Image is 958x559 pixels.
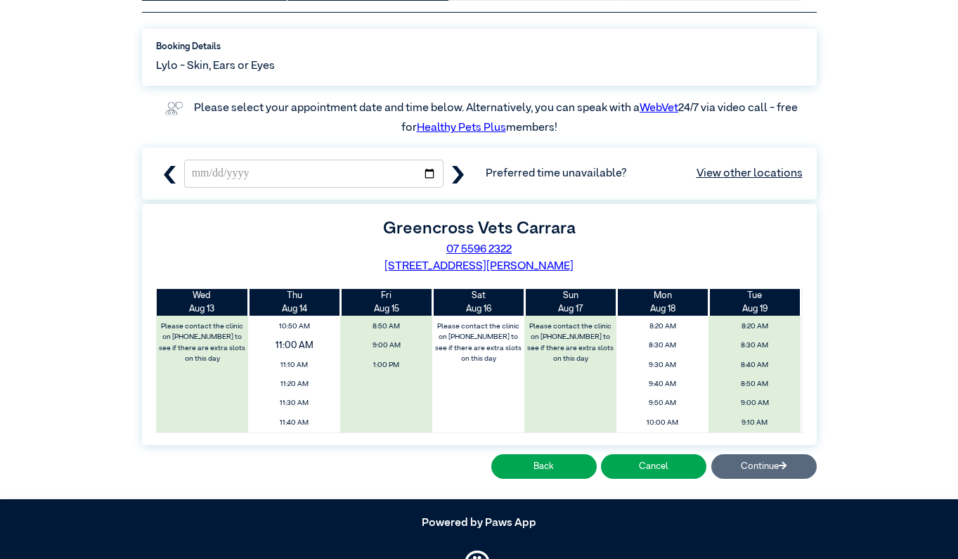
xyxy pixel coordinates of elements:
[432,289,524,316] th: Aug 16
[640,103,678,114] a: WebVet
[252,357,337,373] span: 11:10 AM
[194,103,800,134] label: Please select your appointment date and time below. Alternatively, you can speak with a 24/7 via ...
[344,357,429,373] span: 1:00 PM
[252,415,337,431] span: 11:40 AM
[621,357,705,373] span: 9:30 AM
[157,289,249,316] th: Aug 13
[344,319,429,335] span: 8:50 AM
[621,319,705,335] span: 8:20 AM
[340,289,432,316] th: Aug 15
[713,357,797,373] span: 8:40 AM
[713,415,797,431] span: 9:10 AM
[142,517,817,530] h5: Powered by Paws App
[240,335,349,356] span: 11:00 AM
[252,376,337,392] span: 11:20 AM
[157,319,247,367] label: Please contact the clinic on [PHONE_NUMBER] to see if there are extra slots on this day
[524,289,616,316] th: Aug 17
[252,319,337,335] span: 10:50 AM
[708,289,801,316] th: Aug 19
[417,122,506,134] a: Healthy Pets Plus
[383,220,576,237] label: Greencross Vets Carrara
[384,261,574,272] a: [STREET_ADDRESS][PERSON_NAME]
[621,395,705,411] span: 9:50 AM
[491,454,597,479] button: Back
[248,289,340,316] th: Aug 14
[713,395,797,411] span: 9:00 AM
[713,319,797,335] span: 8:20 AM
[601,454,706,479] button: Cancel
[486,165,802,182] span: Preferred time unavailable?
[434,319,524,367] label: Please contact the clinic on [PHONE_NUMBER] to see if there are extra slots on this day
[156,58,275,75] span: Lylo - Skin, Ears or Eyes
[160,97,187,120] img: vet
[621,415,705,431] span: 10:00 AM
[713,338,797,354] span: 8:30 AM
[156,40,803,53] label: Booking Details
[621,376,705,392] span: 9:40 AM
[697,165,803,182] a: View other locations
[446,244,512,255] a: 07 5596 2322
[344,338,429,354] span: 9:00 AM
[252,395,337,411] span: 11:30 AM
[713,376,797,392] span: 8:50 AM
[526,319,616,367] label: Please contact the clinic on [PHONE_NUMBER] to see if there are extra slots on this day
[616,289,708,316] th: Aug 18
[621,338,705,354] span: 8:30 AM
